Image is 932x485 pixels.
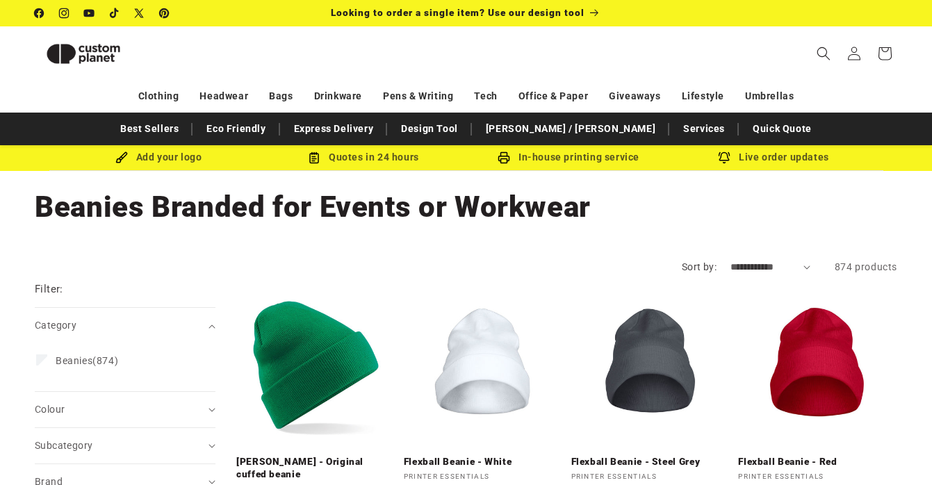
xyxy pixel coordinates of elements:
[718,151,730,164] img: Order updates
[56,355,92,366] span: Beanies
[404,456,563,468] a: Flexball Beanie - White
[199,117,272,141] a: Eco Friendly
[115,151,128,164] img: Brush Icon
[113,117,186,141] a: Best Sellers
[466,149,671,166] div: In-house printing service
[474,84,497,108] a: Tech
[862,418,932,485] iframe: Chat Widget
[682,261,717,272] label: Sort by:
[35,320,76,331] span: Category
[35,404,65,415] span: Colour
[261,149,466,166] div: Quotes in 24 hours
[35,392,215,427] summary: Colour (0 selected)
[35,32,132,76] img: Custom Planet
[30,26,179,81] a: Custom Planet
[745,84,794,108] a: Umbrellas
[682,84,724,108] a: Lifestyle
[236,456,395,480] a: [PERSON_NAME] - Original cuffed beanie
[808,38,839,69] summary: Search
[835,261,897,272] span: 874 products
[35,440,92,451] span: Subcategory
[738,456,897,468] a: Flexball Beanie - Red
[383,84,453,108] a: Pens & Writing
[56,354,118,367] span: (874)
[394,117,465,141] a: Design Tool
[35,308,215,343] summary: Category (0 selected)
[676,117,732,141] a: Services
[498,151,510,164] img: In-house printing
[269,84,293,108] a: Bags
[518,84,588,108] a: Office & Paper
[479,117,662,141] a: [PERSON_NAME] / [PERSON_NAME]
[35,188,897,226] h1: Beanies Branded for Events or Workwear
[746,117,819,141] a: Quick Quote
[314,84,362,108] a: Drinkware
[56,149,261,166] div: Add your logo
[609,84,660,108] a: Giveaways
[331,7,584,18] span: Looking to order a single item? Use our design tool
[35,428,215,463] summary: Subcategory (0 selected)
[35,281,63,297] h2: Filter:
[571,456,730,468] a: Flexball Beanie - Steel Grey
[671,149,876,166] div: Live order updates
[287,117,381,141] a: Express Delivery
[308,151,320,164] img: Order Updates Icon
[199,84,248,108] a: Headwear
[138,84,179,108] a: Clothing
